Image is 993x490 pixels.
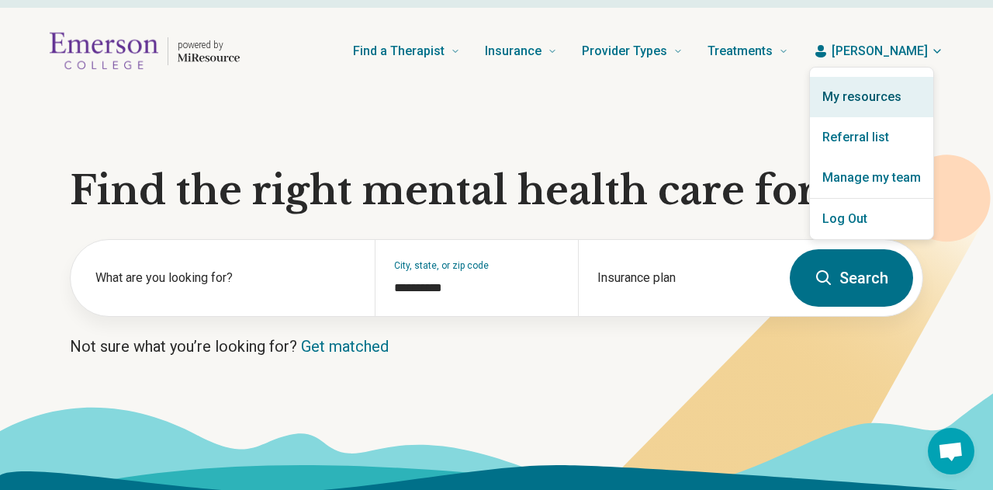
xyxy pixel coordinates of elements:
[810,117,933,158] a: Referral list
[810,199,933,239] button: Log Out
[810,158,933,198] a: Manage my team
[810,68,933,239] section: [PERSON_NAME]
[809,67,934,240] div: [PERSON_NAME]
[810,77,933,117] a: My resources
